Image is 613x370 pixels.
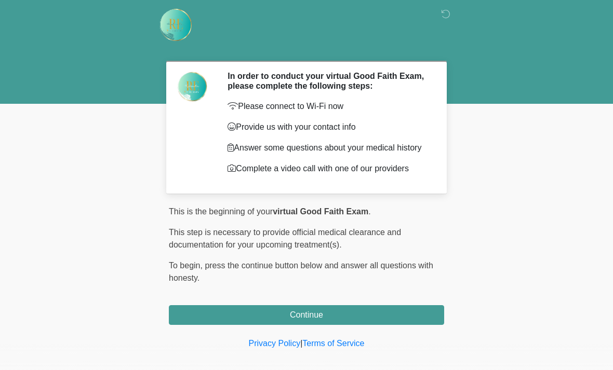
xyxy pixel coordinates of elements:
strong: virtual Good Faith Exam [273,207,368,216]
img: Rehydrate Aesthetics & Wellness Logo [158,8,193,42]
span: This is the beginning of your [169,207,273,216]
button: Continue [169,305,444,325]
p: Please connect to Wi-Fi now [228,100,429,113]
span: press the continue button below and answer all questions with honesty. [169,261,433,282]
a: Privacy Policy [249,339,301,348]
img: Agent Avatar [177,71,208,102]
span: This step is necessary to provide official medical clearance and documentation for your upcoming ... [169,228,401,249]
span: To begin, [169,261,205,270]
h2: In order to conduct your virtual Good Faith Exam, please complete the following steps: [228,71,429,91]
span: . [368,207,370,216]
p: Provide us with your contact info [228,121,429,133]
p: Answer some questions about your medical history [228,142,429,154]
a: | [300,339,302,348]
a: Terms of Service [302,339,364,348]
p: Complete a video call with one of our providers [228,162,429,175]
